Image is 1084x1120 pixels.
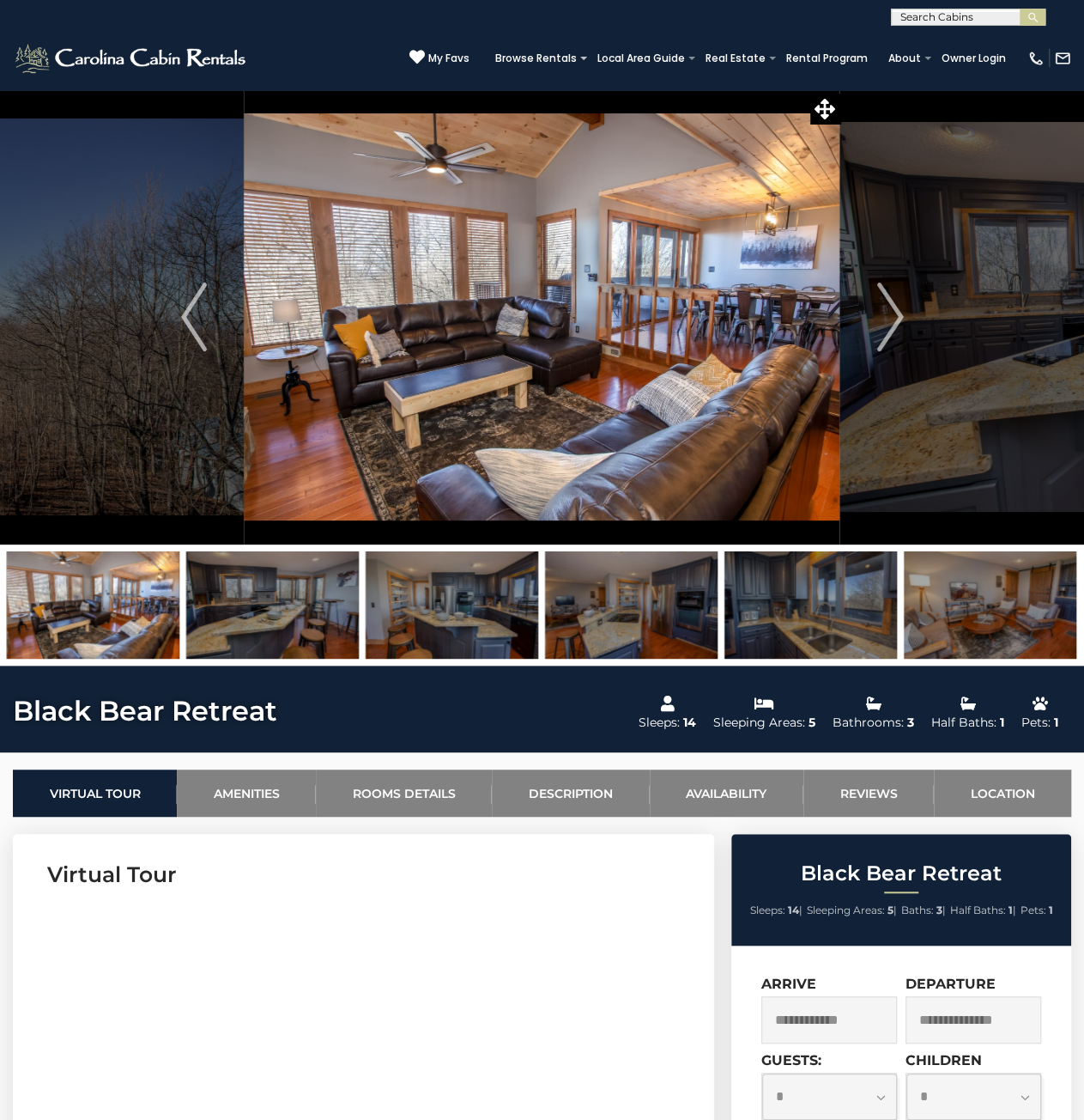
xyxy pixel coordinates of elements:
[807,904,885,916] span: Sleeping Areas:
[186,551,359,659] img: 163267471
[1049,904,1053,916] strong: 1
[761,976,816,992] label: Arrive
[887,904,893,916] strong: 5
[143,89,244,545] button: Previous
[877,283,903,351] img: arrow
[788,904,799,916] strong: 14
[933,46,1014,70] a: Owner Login
[428,51,469,66] span: My Favs
[736,862,1067,885] h2: Black Bear Retreat
[697,46,774,70] a: Real Estate
[545,551,718,659] img: 163267473
[950,899,1016,922] li: |
[750,899,802,922] li: |
[1020,904,1046,916] span: Pets:
[487,46,585,70] a: Browse Rentals
[807,899,897,922] li: |
[316,770,492,817] a: Rooms Details
[901,904,934,916] span: Baths:
[589,46,693,70] a: Local Area Guide
[934,770,1071,817] a: Location
[1008,904,1013,916] strong: 1
[13,41,251,76] img: White-1-2.png
[1054,50,1071,67] img: mail-regular-white.png
[724,551,897,659] img: 163267474
[177,770,316,817] a: Amenities
[409,49,469,67] a: My Favs
[840,89,941,545] button: Next
[750,904,785,916] span: Sleeps:
[1027,50,1045,67] img: phone-regular-white.png
[880,46,930,70] a: About
[761,1052,821,1068] label: Guests:
[905,976,996,992] label: Departure
[778,46,876,70] a: Rental Program
[905,1052,982,1068] label: Children
[901,899,946,922] li: |
[7,551,179,659] img: 163267470
[492,770,649,817] a: Description
[650,770,803,817] a: Availability
[47,860,680,890] h3: Virtual Tour
[950,904,1006,916] span: Half Baths:
[936,904,942,916] strong: 3
[13,770,177,817] a: Virtual Tour
[181,283,207,351] img: arrow
[366,551,538,659] img: 163267472
[904,551,1076,659] img: 163267475
[803,770,934,817] a: Reviews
